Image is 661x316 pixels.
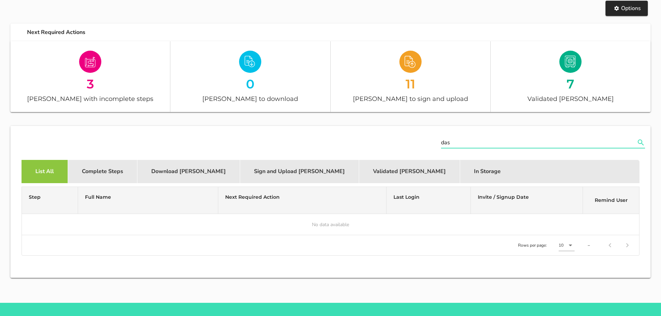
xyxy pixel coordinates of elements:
[612,5,641,12] span: Options
[595,197,628,203] span: Remind User
[137,160,240,183] div: Download [PERSON_NAME]
[22,214,639,235] td: No data available
[359,160,460,183] div: Validated [PERSON_NAME]
[225,194,280,200] span: Next Required Action
[22,187,78,214] th: Step: Not sorted. Activate to sort ascending.
[218,187,387,214] th: Next Required Action: Not sorted. Activate to sort ascending.
[22,160,68,183] div: List All
[85,194,111,200] span: Full Name
[635,138,647,147] button: Search name, email, testator ID or ID number appended action
[22,24,651,41] div: Next Required Actions
[518,235,575,255] div: Rows per page:
[460,160,515,183] div: In Storage
[331,94,490,104] div: [PERSON_NAME] to sign and upload
[471,187,583,214] th: Invite / Signup Date: Not sorted. Activate to sort ascending.
[491,94,651,104] div: Validated [PERSON_NAME]
[583,187,639,214] th: Remind User
[588,242,590,248] div: –
[78,187,218,214] th: Full Name: Not sorted. Activate to sort ascending.
[240,160,359,183] div: Sign and Upload [PERSON_NAME]
[478,194,529,200] span: Invite / Signup Date
[559,242,563,248] div: 10
[605,1,648,16] button: Options
[29,194,41,200] span: Step
[170,94,330,104] div: [PERSON_NAME] to download
[331,78,490,90] div: 11
[10,94,170,104] div: [PERSON_NAME] with incomplete steps
[170,78,330,90] div: 0
[559,240,575,251] div: 10Rows per page:
[491,78,651,90] div: 7
[393,194,420,200] span: Last Login
[68,160,137,183] div: Complete Steps
[387,187,471,214] th: Last Login: Not sorted. Activate to sort ascending.
[10,78,170,90] div: 3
